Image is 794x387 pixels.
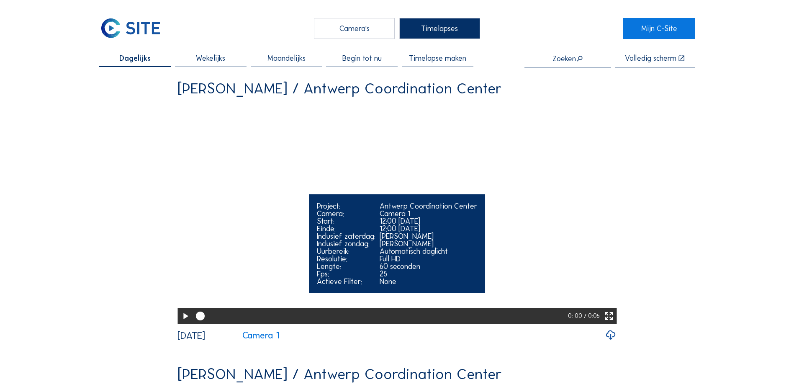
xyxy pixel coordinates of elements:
div: [PERSON_NAME] / Antwerp Coordination Center [177,81,502,96]
a: C-SITE Logo [99,18,171,39]
div: Project: [317,202,375,210]
span: Dagelijks [119,54,151,62]
div: Inclusief zondag: [317,240,375,248]
div: Start: [317,217,375,225]
div: Automatisch daglicht [380,248,477,255]
div: Camera's [314,18,395,39]
div: Lengte: [317,263,375,270]
span: Wekelijks [196,54,225,62]
div: [PERSON_NAME] [380,232,477,240]
span: Timelapse maken [409,54,466,62]
a: Mijn C-Site [623,18,695,39]
video: Your browser does not support the video tag. [177,103,617,323]
div: 12:00 [DATE] [380,217,477,225]
div: / 0:05 [584,308,600,324]
div: Full HD [380,255,477,263]
div: 0: 00 [568,308,584,324]
div: Antwerp Coordination Center [380,202,477,210]
div: 60 seconden [380,263,477,270]
div: 25 [380,270,477,278]
div: Volledig scherm [625,54,676,62]
div: Camera 1 [380,210,477,217]
div: Einde: [317,225,375,232]
div: [DATE] [177,331,205,341]
div: Uurbereik: [317,248,375,255]
div: Timelapses [399,18,480,39]
div: Inclusief zaterdag: [317,232,375,240]
div: Fps: [317,270,375,278]
div: [PERSON_NAME] [380,240,477,248]
img: C-SITE Logo [99,18,162,39]
div: [PERSON_NAME] / Antwerp Coordination Center [177,366,502,382]
div: Actieve Filter: [317,278,375,285]
a: Camera 1 [208,331,280,340]
span: Maandelijks [267,54,306,62]
div: Resolutie: [317,255,375,263]
div: 12:00 [DATE] [380,225,477,232]
span: Begin tot nu [342,54,382,62]
div: None [380,278,477,285]
div: Camera: [317,210,375,217]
